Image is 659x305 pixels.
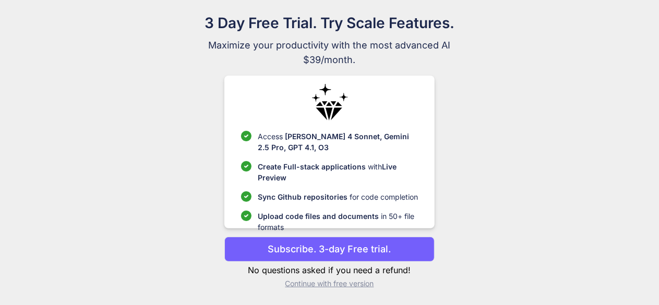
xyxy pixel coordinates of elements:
p: Subscribe. 3-day Free trial. [268,242,391,256]
span: Maximize your productivity with the most advanced AI [154,38,505,53]
p: for code completion [258,191,418,202]
span: $39/month. [154,53,505,67]
span: Sync Github repositories [258,192,348,201]
p: Access [258,131,418,153]
p: No questions asked if you need a refund! [224,264,435,276]
h1: 3 Day Free Trial. Try Scale Features. [154,12,505,34]
img: checklist [241,191,251,202]
span: Create Full-stack applications [258,162,368,171]
span: Upload code files and documents [258,212,379,221]
img: checklist [241,161,251,172]
p: with [258,161,418,183]
p: in 50+ file formats [258,211,418,233]
img: checklist [241,131,251,141]
button: Subscribe. 3-day Free trial. [224,237,435,262]
img: checklist [241,211,251,221]
p: Continue with free version [224,278,435,289]
span: [PERSON_NAME] 4 Sonnet, Gemini 2.5 Pro, GPT 4.1, O3 [258,132,409,152]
